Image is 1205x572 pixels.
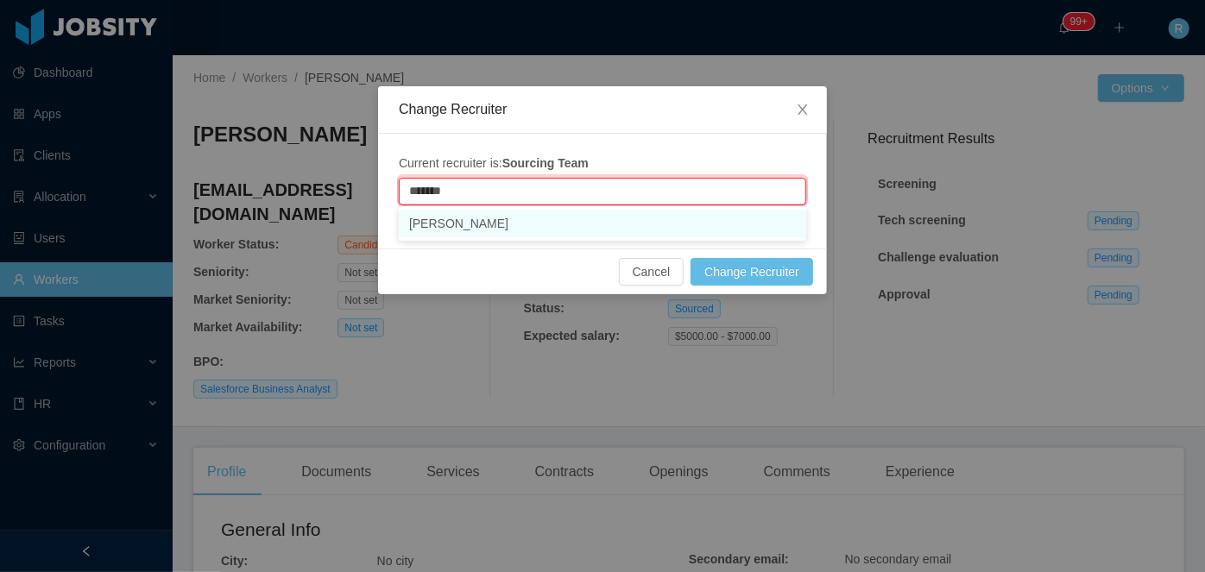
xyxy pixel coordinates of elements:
[399,100,806,119] div: Change Recruiter
[502,156,589,170] strong: Sourcing Team
[619,258,685,286] button: Cancel
[691,258,813,286] button: Change Recruiter
[796,103,810,116] i: icon: close
[399,210,806,237] li: [PERSON_NAME]
[779,86,827,135] button: Close
[399,156,589,170] span: Current recruiter is:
